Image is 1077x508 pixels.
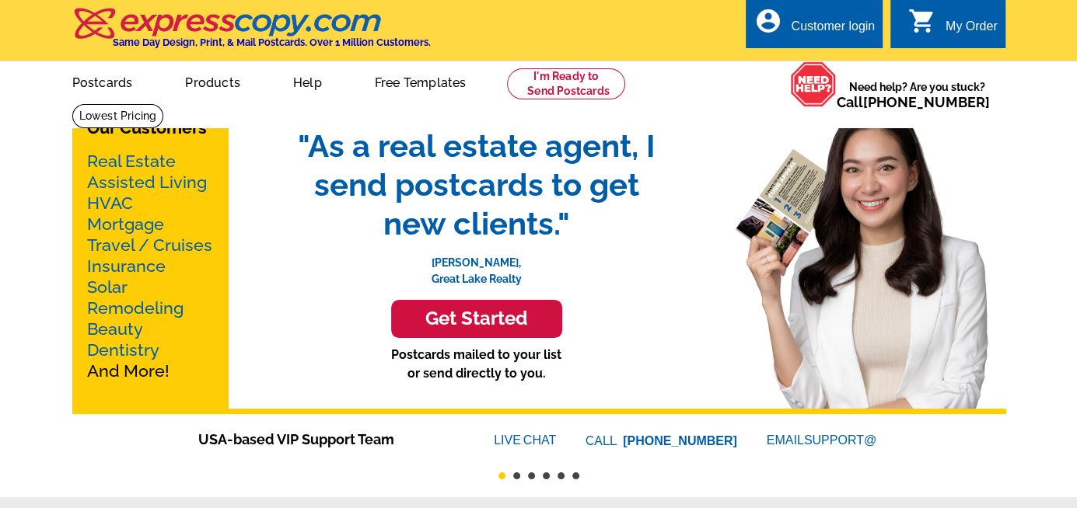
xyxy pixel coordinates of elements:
p: Postcards mailed to your list or send directly to you. [282,346,671,383]
button: 6 of 6 [572,472,579,479]
a: Free Templates [350,63,491,99]
span: Need help? Are you stuck? [837,79,998,110]
div: My Order [946,19,998,41]
a: Get Started [282,300,671,338]
a: account_circle Customer login [754,17,875,37]
a: [PHONE_NUMBER] [623,434,737,447]
font: CALL [586,432,619,451]
button: 4 of 6 [543,472,550,479]
i: account_circle [754,7,782,35]
a: Same Day Design, Print, & Mail Postcards. Over 1 Million Customers. [72,19,431,48]
h3: Get Started [411,308,543,330]
a: Remodeling [87,298,184,318]
p: And More! [87,151,213,381]
button: 1 of 6 [498,472,505,479]
a: Products [160,63,265,99]
img: help [790,61,837,107]
a: Insurance [87,256,166,276]
a: Travel / Cruises [87,235,212,255]
button: 5 of 6 [558,472,565,479]
a: Postcards [47,63,158,99]
button: 3 of 6 [528,472,535,479]
a: Assisted Living [87,172,207,192]
a: Help [268,63,347,99]
a: LIVECHAT [494,433,556,447]
button: 2 of 6 [513,472,520,479]
font: SUPPORT@ [804,431,879,450]
a: [PHONE_NUMBER] [863,94,990,110]
div: Customer login [791,19,875,41]
a: Real Estate [87,151,176,171]
a: Beauty [87,319,143,339]
a: HVAC [87,193,133,213]
span: USA-based VIP Support Team [198,429,447,450]
a: shopping_cart My Order [908,17,998,37]
i: shopping_cart [908,7,936,35]
a: Dentistry [87,340,159,360]
h4: Same Day Design, Print, & Mail Postcards. Over 1 Million Customers. [113,37,431,48]
a: Solar [87,277,128,297]
a: EMAILSUPPORT@ [767,433,879,447]
p: [PERSON_NAME], Great Lake Realty [282,243,671,287]
a: Mortgage [87,214,164,234]
font: LIVE [494,431,523,450]
span: Call [837,94,990,110]
span: "As a real estate agent, I send postcards to get new clients." [282,127,671,243]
